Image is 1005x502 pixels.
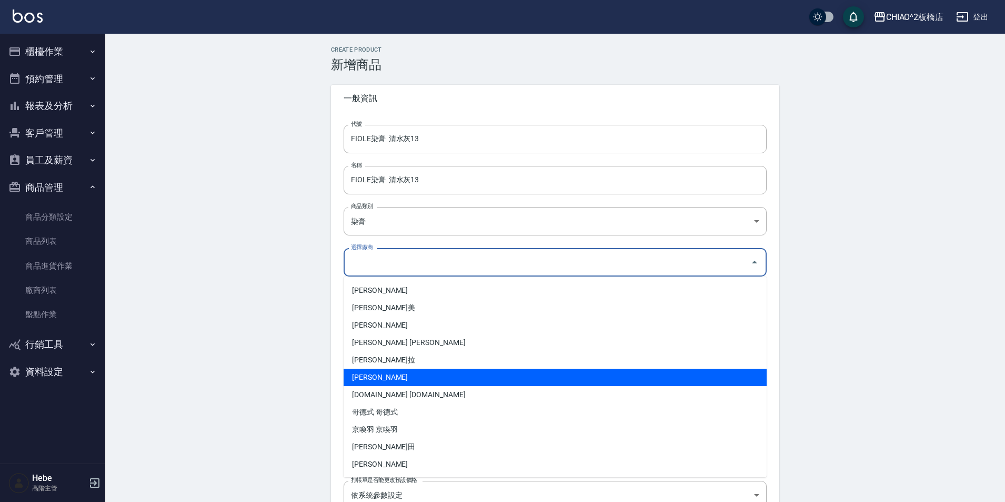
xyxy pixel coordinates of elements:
button: 商品管理 [4,174,101,201]
li: [PERSON_NAME]田 [344,438,767,456]
li: [PERSON_NAME] [PERSON_NAME] [344,334,767,351]
span: 一般資訊 [344,93,767,104]
button: 資料設定 [4,358,101,386]
p: 高階主管 [32,484,86,493]
li: 哥德式 哥德式 [344,403,767,421]
li: [DOMAIN_NAME] [DOMAIN_NAME] [344,386,767,403]
a: 廠商列表 [4,278,101,302]
img: Person [8,473,29,494]
li: [PERSON_NAME] [344,282,767,299]
button: CHIAO^2板橋店 [869,6,948,28]
label: 商品類別 [351,202,373,210]
button: save [843,6,864,27]
button: 櫃檯作業 [4,38,101,65]
button: 報表及分析 [4,92,101,120]
a: 商品分類設定 [4,205,101,229]
button: 預約管理 [4,65,101,93]
label: 打帳單是否能更改預設價格 [351,476,417,484]
img: Logo [13,9,43,23]
li: 京喚羽 京喚羽 [344,421,767,438]
label: 名稱 [351,161,362,169]
button: 登出 [952,7,992,27]
li: [PERSON_NAME] [344,369,767,386]
a: 商品進貨作業 [4,254,101,278]
label: 選擇廠商 [351,243,373,251]
li: [PERSON_NAME]拉 [344,351,767,369]
div: 染膏 [344,207,767,235]
a: 盤點作業 [4,302,101,327]
h3: 新增商品 [331,57,779,72]
li: [PERSON_NAME] [344,456,767,473]
button: 行銷工具 [4,331,101,358]
li: [PERSON_NAME]美 [344,299,767,317]
h2: Create Product [331,46,779,53]
button: 員工及薪資 [4,146,101,174]
h5: Hebe [32,473,86,484]
button: Close [746,254,763,271]
label: 代號 [351,120,362,128]
div: CHIAO^2板橋店 [886,11,944,24]
button: 客戶管理 [4,120,101,147]
li: [PERSON_NAME] [344,317,767,334]
a: 商品列表 [4,229,101,253]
